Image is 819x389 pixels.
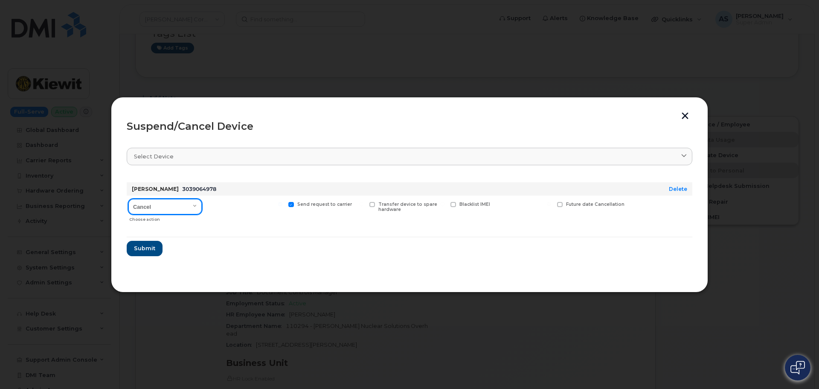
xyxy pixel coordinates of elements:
img: Open chat [790,361,805,374]
button: Submit [127,241,163,256]
div: Suspend/Cancel Device [127,121,692,132]
div: Choose action [129,213,202,223]
span: 3039064978 [182,186,216,192]
input: Future date Cancellation [547,202,551,206]
a: Select device [127,148,692,165]
span: Select device [134,152,174,161]
a: Delete [669,186,687,192]
span: Send request to carrier [297,202,352,207]
span: Transfer device to spare hardware [378,202,437,213]
input: Transfer device to spare hardware [359,202,363,206]
input: Send request to carrier [278,202,282,206]
input: Blacklist IMEI [440,202,444,206]
strong: [PERSON_NAME] [132,186,179,192]
span: Future date Cancellation [566,202,624,207]
span: Blacklist IMEI [459,202,490,207]
span: Submit [134,244,155,252]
